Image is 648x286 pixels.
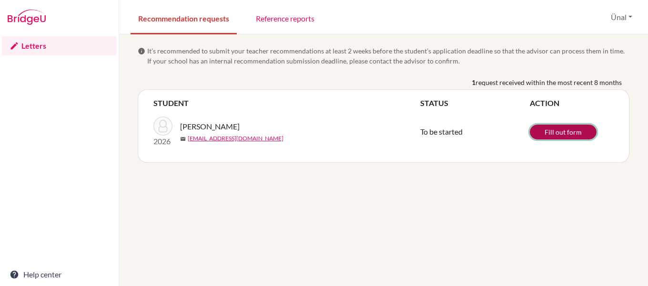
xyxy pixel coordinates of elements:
[472,77,476,87] b: 1
[180,121,240,132] span: [PERSON_NAME]
[131,1,237,34] a: Recommendation requests
[2,36,117,55] a: Letters
[607,8,637,26] button: Ünal
[8,10,46,25] img: Bridge-U
[420,97,530,109] th: STATUS
[180,136,186,142] span: mail
[147,46,629,66] span: It’s recommended to submit your teacher recommendations at least 2 weeks before the student’s app...
[476,77,622,87] span: request received within the most recent 8 months
[530,125,597,139] a: Fill out form
[248,1,322,34] a: Reference reports
[188,134,283,143] a: [EMAIL_ADDRESS][DOMAIN_NAME]
[2,265,117,284] a: Help center
[153,136,172,147] p: 2026
[530,97,614,109] th: ACTION
[138,47,145,55] span: info
[153,117,172,136] img: Öner, Adahan
[420,127,463,136] span: To be started
[153,97,420,109] th: STUDENT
